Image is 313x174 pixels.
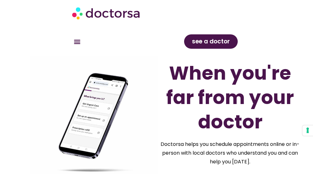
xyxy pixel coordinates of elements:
a: see a doctor [184,34,238,49]
div: Menu Toggle [72,37,82,47]
h1: When you're far from your doctor [162,61,298,134]
button: Your consent preferences for tracking technologies [302,125,313,136]
span: see a doctor [192,37,230,47]
p: Doctorsa helps you schedule appointments online or in-person with local doctors who understand yo... [156,140,304,166]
